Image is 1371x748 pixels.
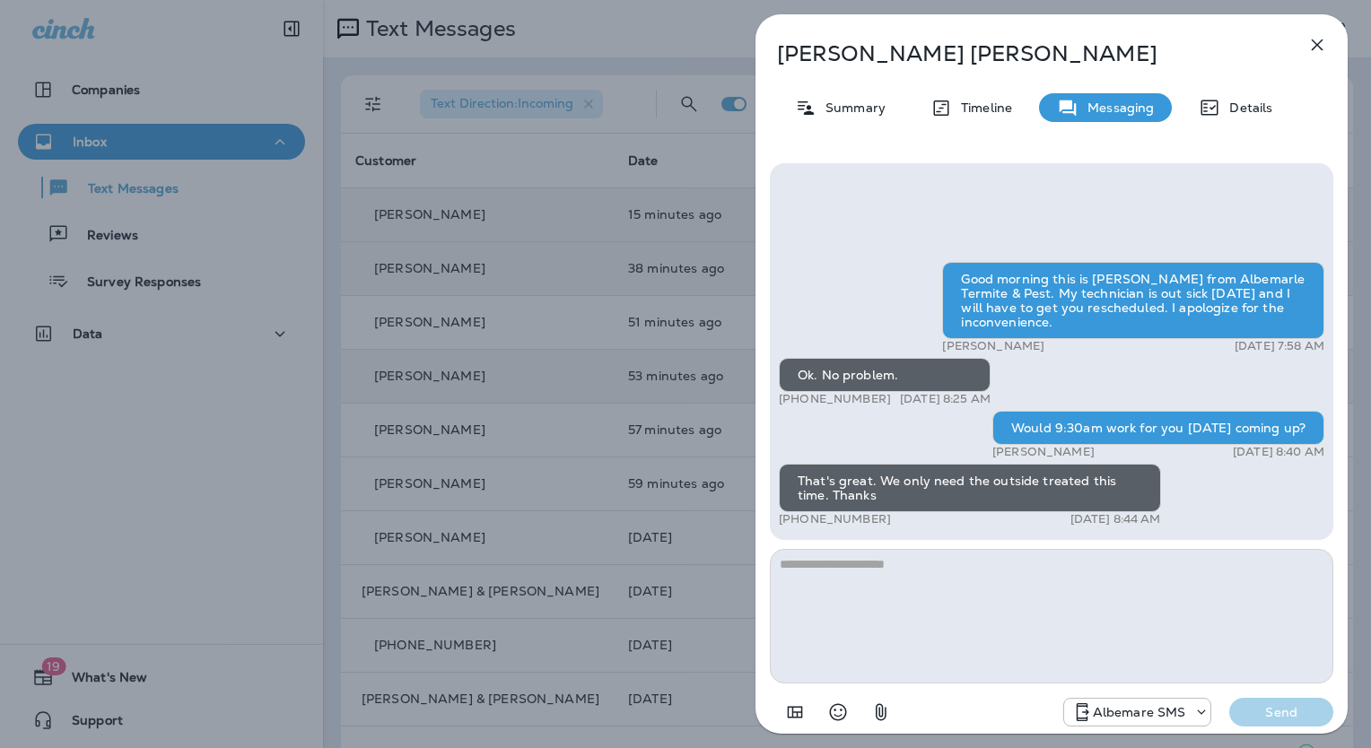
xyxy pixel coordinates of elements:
button: Add in a premade template [777,694,813,730]
p: [PERSON_NAME] [PERSON_NAME] [777,41,1267,66]
p: Details [1220,100,1272,115]
p: [DATE] 8:25 AM [900,392,991,406]
div: That's great. We only need the outside treated this time. Thanks [779,464,1161,512]
div: Good morning this is [PERSON_NAME] from Albemarle Termite & Pest. My technician is out sick [DATE... [942,262,1324,339]
p: [PHONE_NUMBER] [779,392,891,406]
p: [DATE] 7:58 AM [1235,339,1324,353]
p: Timeline [952,100,1012,115]
p: [DATE] 8:40 AM [1233,445,1324,459]
button: Select an emoji [820,694,856,730]
p: Messaging [1078,100,1154,115]
p: [DATE] 8:44 AM [1070,512,1161,526]
div: Ok. No problem. [779,358,991,392]
p: Summary [816,100,886,115]
p: [PERSON_NAME] [992,445,1095,459]
div: Would 9:30am work for you [DATE] coming up? [992,411,1324,445]
div: +1 (252) 600-3555 [1064,701,1211,723]
p: [PERSON_NAME] [942,339,1044,353]
p: [PHONE_NUMBER] [779,512,891,526]
p: Albemare SMS [1093,705,1186,719]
